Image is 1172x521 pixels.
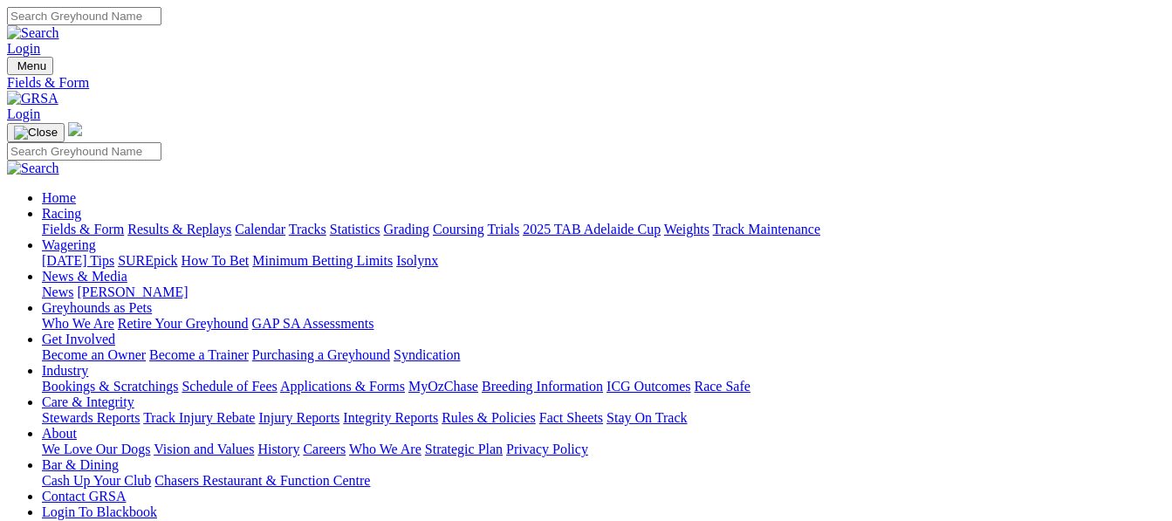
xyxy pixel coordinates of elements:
a: About [42,426,77,441]
a: Login To Blackbook [42,504,157,519]
a: MyOzChase [408,379,478,394]
a: Race Safe [694,379,750,394]
a: Contact GRSA [42,489,126,504]
a: Industry [42,363,88,378]
a: Bookings & Scratchings [42,379,178,394]
a: Racing [42,206,81,221]
a: Care & Integrity [42,394,134,409]
a: Fact Sheets [539,410,603,425]
a: Minimum Betting Limits [252,253,393,268]
a: We Love Our Dogs [42,442,150,456]
a: Get Involved [42,332,115,346]
a: ICG Outcomes [607,379,690,394]
a: Become a Trainer [149,347,249,362]
div: Get Involved [42,347,1165,363]
a: Who We Are [349,442,422,456]
a: Cash Up Your Club [42,473,151,488]
a: History [257,442,299,456]
a: Careers [303,442,346,456]
a: News [42,284,73,299]
a: Isolynx [396,253,438,268]
a: How To Bet [182,253,250,268]
a: Track Injury Rebate [143,410,255,425]
input: Search [7,7,161,25]
a: Privacy Policy [506,442,588,456]
a: Who We Are [42,316,114,331]
a: Home [42,190,76,205]
a: Stay On Track [607,410,687,425]
a: Wagering [42,237,96,252]
div: Racing [42,222,1165,237]
a: Fields & Form [42,222,124,237]
img: logo-grsa-white.png [68,122,82,136]
img: Search [7,25,59,41]
a: Tracks [289,222,326,237]
div: About [42,442,1165,457]
div: Bar & Dining [42,473,1165,489]
a: Purchasing a Greyhound [252,347,390,362]
a: Schedule of Fees [182,379,277,394]
a: Grading [384,222,429,237]
a: Strategic Plan [425,442,503,456]
a: SUREpick [118,253,177,268]
a: Login [7,41,40,56]
a: Applications & Forms [280,379,405,394]
a: Login [7,106,40,121]
a: Integrity Reports [343,410,438,425]
div: Care & Integrity [42,410,1165,426]
a: Retire Your Greyhound [118,316,249,331]
a: Calendar [235,222,285,237]
a: Track Maintenance [713,222,820,237]
button: Toggle navigation [7,123,65,142]
a: Vision and Values [154,442,254,456]
div: Greyhounds as Pets [42,316,1165,332]
a: [PERSON_NAME] [77,284,188,299]
a: [DATE] Tips [42,253,114,268]
a: Fields & Form [7,75,1165,91]
a: Breeding Information [482,379,603,394]
a: Bar & Dining [42,457,119,472]
button: Toggle navigation [7,57,53,75]
a: Statistics [330,222,380,237]
a: News & Media [42,269,127,284]
a: GAP SA Assessments [252,316,374,331]
a: Trials [487,222,519,237]
a: Stewards Reports [42,410,140,425]
div: News & Media [42,284,1165,300]
div: Wagering [42,253,1165,269]
a: 2025 TAB Adelaide Cup [523,222,661,237]
a: Greyhounds as Pets [42,300,152,315]
a: Chasers Restaurant & Function Centre [154,473,370,488]
a: Weights [664,222,709,237]
span: Menu [17,59,46,72]
img: Search [7,161,59,176]
a: Syndication [394,347,460,362]
input: Search [7,142,161,161]
img: GRSA [7,91,58,106]
div: Industry [42,379,1165,394]
a: Become an Owner [42,347,146,362]
a: Rules & Policies [442,410,536,425]
img: Close [14,126,58,140]
a: Injury Reports [258,410,339,425]
a: Coursing [433,222,484,237]
a: Results & Replays [127,222,231,237]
